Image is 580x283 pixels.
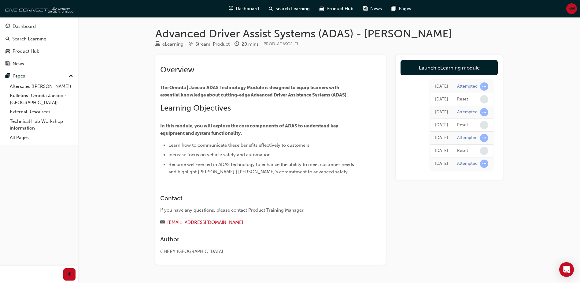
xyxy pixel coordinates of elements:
a: Aftersales ([PERSON_NAME]) [7,82,76,91]
span: car-icon [320,5,324,13]
span: pages-icon [392,5,396,13]
span: news-icon [6,61,10,67]
span: Become well-versed in ADAS technology to enhance the ability to meet customer needs and highlight... [168,162,355,175]
a: External Resources [7,107,76,117]
span: car-icon [6,49,10,54]
div: Fri Sep 05 2025 10:28:12 GMT+1200 (New Zealand Standard Time) [435,134,448,141]
span: search-icon [6,36,10,42]
div: Open Intercom Messenger [559,262,574,277]
div: Dashboard [13,23,36,30]
a: guage-iconDashboard [224,2,264,15]
span: guage-icon [229,5,233,13]
span: Learning Objectives [160,103,231,113]
div: Product Hub [13,48,39,55]
span: guage-icon [6,24,10,29]
a: News [2,58,76,70]
span: Dashboard [236,5,259,12]
div: Email [160,219,359,226]
div: Stream: Product [195,41,230,48]
h3: Author [160,236,359,243]
a: pages-iconPages [387,2,416,15]
span: Pages [399,5,411,12]
h1: Advanced Driver Assist Systems (ADAS) - [PERSON_NAME] [155,27,503,40]
button: SW [566,3,577,14]
a: Dashboard [2,21,76,32]
span: In this module, you will explore the core components of ADAS to understand key equipment and syst... [160,123,339,136]
a: Search Learning [2,33,76,45]
div: Attempted [457,109,478,115]
div: Reset [457,148,468,154]
span: learningRecordVerb_NONE-icon [480,147,488,155]
div: If you have any questions, please contact Product Training Manager. [160,207,359,214]
span: News [370,5,382,12]
span: Learn how to communicate these benefits effectively to customers. [168,142,311,148]
a: [EMAIL_ADDRESS][DOMAIN_NAME] [167,220,243,225]
a: Launch eLearning module [401,60,498,75]
a: search-iconSearch Learning [264,2,315,15]
div: Attempted [457,161,478,167]
span: Product Hub [327,5,353,12]
div: Pages [13,73,25,80]
div: Tue Sep 16 2025 15:11:23 GMT+1200 (New Zealand Standard Time) [435,83,448,90]
img: oneconnect [3,2,73,15]
div: Attempted [457,135,478,141]
span: learningResourceType_ELEARNING-icon [155,42,160,47]
div: Fri Sep 05 2025 09:38:52 GMT+1200 (New Zealand Standard Time) [435,160,448,167]
span: learningRecordVerb_ATTEMPT-icon [480,82,488,91]
div: News [13,60,24,67]
span: learningRecordVerb_NONE-icon [480,95,488,104]
h3: Contact [160,195,359,202]
div: Type [155,40,183,48]
div: Reset [457,122,468,128]
a: car-iconProduct Hub [315,2,358,15]
span: up-icon [69,72,73,80]
div: Stream [188,40,230,48]
span: The Omoda | Jaecoo ADAS Technology Module is designed to equip learners with essential knowledge ... [160,85,348,98]
a: Bulletins (Omoda Jaecoo - [GEOGRAPHIC_DATA]) [7,91,76,107]
span: Increase focus on vehicle safety and automation. [168,152,272,157]
div: Tue Sep 16 2025 14:05:05 GMT+1200 (New Zealand Standard Time) [435,122,448,129]
button: DashboardSearch LearningProduct HubNews [2,20,76,70]
button: Pages [2,70,76,82]
span: learningRecordVerb_ATTEMPT-icon [480,108,488,116]
a: Technical Hub Workshop information [7,117,76,133]
span: target-icon [188,42,193,47]
div: Tue Sep 16 2025 14:05:08 GMT+1200 (New Zealand Standard Time) [435,109,448,116]
div: 20 mins [242,41,259,48]
span: learningRecordVerb_NONE-icon [480,121,488,129]
span: learningRecordVerb_ATTEMPT-icon [480,134,488,142]
span: news-icon [363,5,368,13]
span: Learning resource code [264,41,299,47]
span: prev-icon [67,271,72,278]
span: clock-icon [235,42,239,47]
div: Tue Sep 16 2025 15:11:22 GMT+1200 (New Zealand Standard Time) [435,96,448,103]
a: All Pages [7,133,76,142]
div: Reset [457,96,468,102]
span: search-icon [269,5,273,13]
span: SW [568,5,575,12]
div: CHERY [GEOGRAPHIC_DATA] [160,248,359,255]
span: pages-icon [6,74,10,79]
div: Search Learning [12,36,46,43]
span: Overview [160,65,194,74]
span: Search Learning [275,5,310,12]
span: email-icon [160,220,165,225]
a: news-iconNews [358,2,387,15]
div: Duration [235,40,259,48]
span: learningRecordVerb_ATTEMPT-icon [480,160,488,168]
div: Attempted [457,84,478,89]
div: eLearning [162,41,183,48]
div: Fri Sep 05 2025 10:28:11 GMT+1200 (New Zealand Standard Time) [435,147,448,154]
a: Product Hub [2,46,76,57]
